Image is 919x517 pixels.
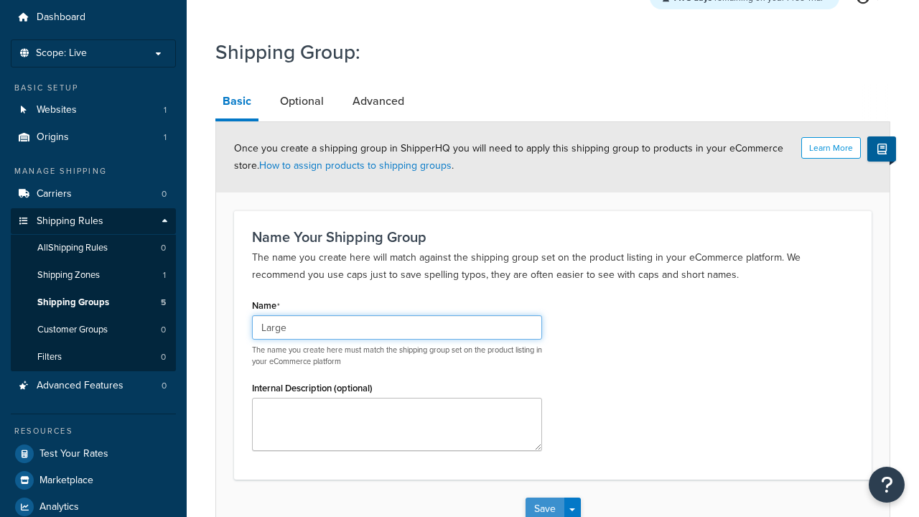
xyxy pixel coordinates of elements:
span: Shipping Groups [37,297,109,309]
li: Shipping Rules [11,208,176,372]
span: Shipping Zones [37,269,100,281]
a: Advanced Features0 [11,373,176,399]
a: Advanced [345,84,411,118]
span: Carriers [37,188,72,200]
h1: Shipping Group: [215,38,872,66]
span: 0 [161,242,166,254]
span: All Shipping Rules [37,242,108,254]
span: Advanced Features [37,380,123,392]
span: 0 [162,188,167,200]
a: How to assign products to shipping groups [259,158,452,173]
div: Manage Shipping [11,165,176,177]
a: Shipping Zones1 [11,262,176,289]
span: Dashboard [37,11,85,24]
span: 1 [164,104,167,116]
span: Shipping Rules [37,215,103,228]
span: 1 [163,269,166,281]
li: Shipping Groups [11,289,176,316]
button: Learn More [801,137,861,159]
p: The name you create here must match the shipping group set on the product listing in your eCommer... [252,345,542,367]
a: Test Your Rates [11,441,176,467]
span: Once you create a shipping group in ShipperHQ you will need to apply this shipping group to produ... [234,141,783,173]
li: Filters [11,344,176,371]
span: 0 [161,351,166,363]
span: Websites [37,104,77,116]
label: Name [252,300,280,312]
a: Shipping Groups5 [11,289,176,316]
li: Carriers [11,181,176,208]
li: Origins [11,124,176,151]
span: Customer Groups [37,324,108,336]
span: 0 [162,380,167,392]
span: Origins [37,131,69,144]
a: Carriers0 [11,181,176,208]
span: Marketplace [39,475,93,487]
span: 5 [161,297,166,309]
a: Basic [215,84,258,121]
a: Marketplace [11,467,176,493]
p: The name you create here will match against the shipping group set on the product listing in your... [252,249,854,284]
div: Basic Setup [11,82,176,94]
li: Websites [11,97,176,124]
a: Shipping Rules [11,208,176,235]
div: Resources [11,425,176,437]
span: Test Your Rates [39,448,108,460]
a: Dashboard [11,4,176,31]
span: Scope: Live [36,47,87,60]
a: Optional [273,84,331,118]
li: Advanced Features [11,373,176,399]
li: Shipping Zones [11,262,176,289]
label: Internal Description (optional) [252,383,373,393]
a: AllShipping Rules0 [11,235,176,261]
span: Filters [37,351,62,363]
button: Open Resource Center [869,467,905,503]
a: Websites1 [11,97,176,124]
span: Analytics [39,501,79,513]
span: 1 [164,131,167,144]
a: Filters0 [11,344,176,371]
li: Customer Groups [11,317,176,343]
a: Origins1 [11,124,176,151]
span: 0 [161,324,166,336]
button: Show Help Docs [867,136,896,162]
h3: Name Your Shipping Group [252,229,854,245]
a: Customer Groups0 [11,317,176,343]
